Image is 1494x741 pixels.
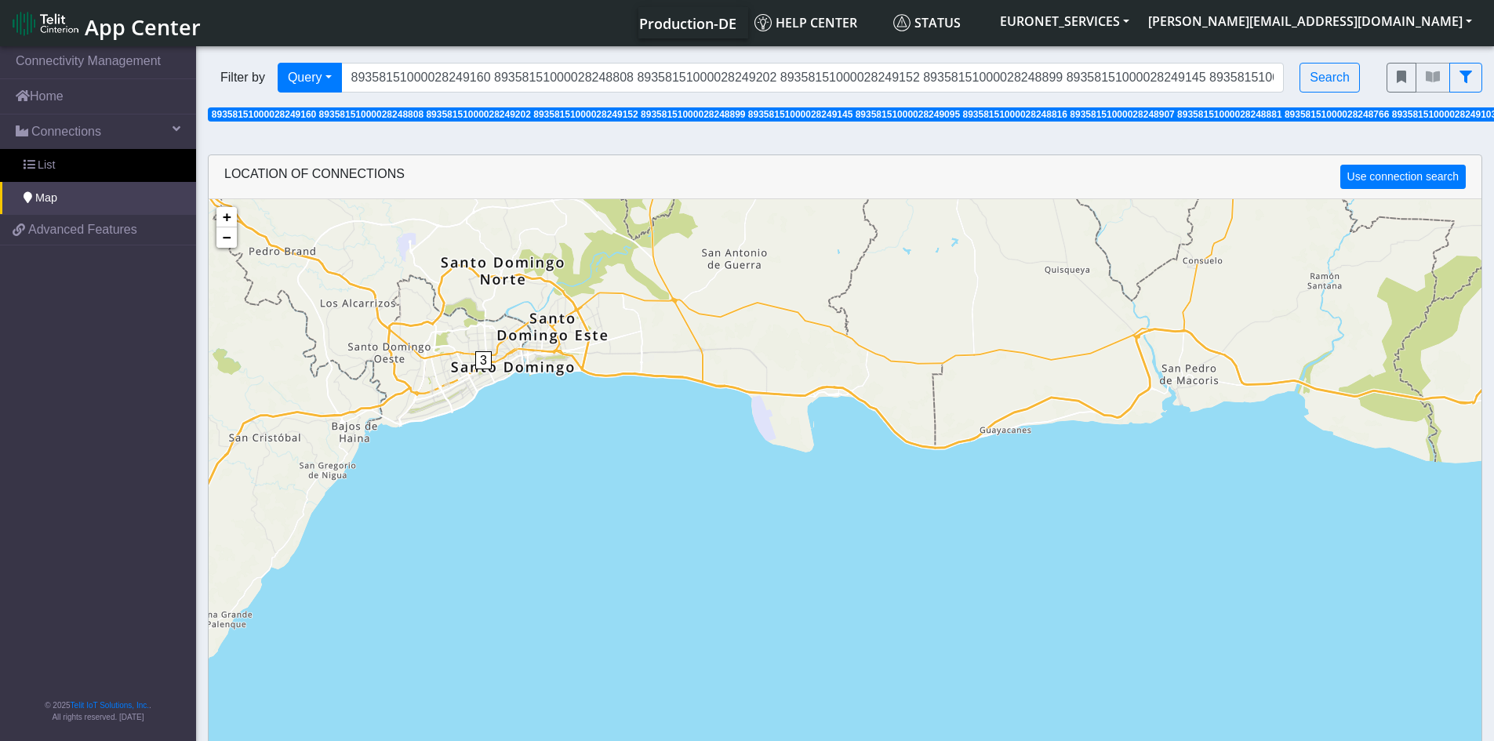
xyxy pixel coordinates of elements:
[1139,7,1481,35] button: [PERSON_NAME][EMAIL_ADDRESS][DOMAIN_NAME]
[893,14,911,31] img: status.svg
[35,190,57,207] span: Map
[31,122,101,141] span: Connections
[991,7,1139,35] button: EURONET_SERVICES
[209,155,1481,199] div: LOCATION OF CONNECTIONS
[216,207,237,227] a: Zoom in
[38,157,55,174] span: List
[1340,165,1466,189] button: Use connection search
[754,14,857,31] span: Help center
[475,351,492,369] span: 3
[341,63,1285,93] input: Search...
[13,11,78,36] img: logo-telit-cinterion-gw-new.png
[208,68,278,87] span: Filter by
[638,7,736,38] a: Your current platform instance
[893,14,961,31] span: Status
[216,227,237,248] a: Zoom out
[887,7,991,38] a: Status
[13,6,198,40] a: App Center
[748,7,887,38] a: Help center
[85,13,201,42] span: App Center
[71,701,149,710] a: Telit IoT Solutions, Inc.
[754,14,772,31] img: knowledge.svg
[28,220,137,239] span: Advanced Features
[278,63,342,93] button: Query
[639,14,736,33] span: Production-DE
[1300,63,1360,93] button: Search
[1387,63,1482,93] div: fitlers menu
